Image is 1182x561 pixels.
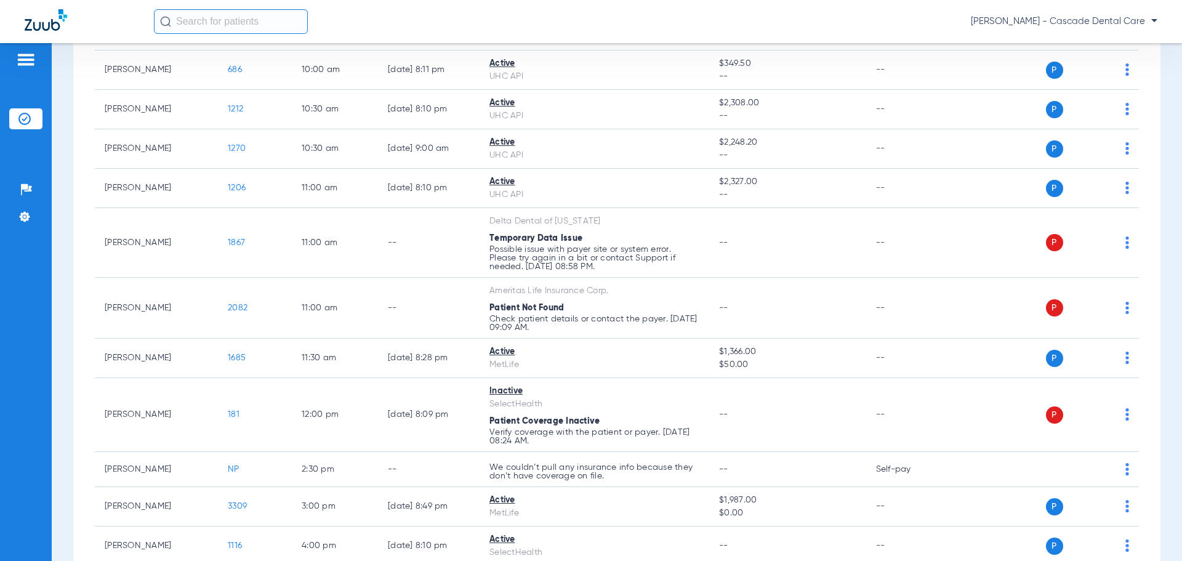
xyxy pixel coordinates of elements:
td: [DATE] 8:10 PM [378,90,480,129]
td: -- [866,339,949,378]
span: P [1046,140,1063,158]
span: $2,327.00 [719,176,856,188]
div: Active [489,136,699,149]
span: $0.00 [719,507,856,520]
td: [DATE] 8:09 PM [378,378,480,452]
span: -- [719,304,728,312]
span: -- [719,110,856,123]
div: Chat Widget [1120,502,1182,561]
p: We couldn’t pull any insurance info because they don’t have coverage on file. [489,463,699,480]
span: 1867 [228,238,245,247]
td: [PERSON_NAME] [95,169,218,208]
div: Delta Dental of [US_STATE] [489,215,699,228]
span: $1,366.00 [719,345,856,358]
td: -- [378,278,480,339]
img: Search Icon [160,16,171,27]
span: $2,248.20 [719,136,856,149]
img: Zuub Logo [25,9,67,31]
img: group-dot-blue.svg [1125,302,1129,314]
span: 2082 [228,304,247,312]
img: group-dot-blue.svg [1125,463,1129,475]
div: Active [489,176,699,188]
div: Active [489,345,699,358]
span: 181 [228,410,239,419]
span: -- [719,238,728,247]
img: group-dot-blue.svg [1125,103,1129,115]
img: group-dot-blue.svg [1125,63,1129,76]
img: x.svg [1098,352,1110,364]
span: P [1046,234,1063,251]
span: Temporary Data Issue [489,234,582,243]
td: [PERSON_NAME] [95,452,218,487]
img: x.svg [1098,463,1110,475]
div: UHC API [489,149,699,162]
span: NP [228,465,239,474]
img: x.svg [1098,539,1110,552]
span: 1685 [228,353,246,362]
td: 10:30 AM [292,90,378,129]
div: Active [489,97,699,110]
img: x.svg [1098,236,1110,249]
span: P [1046,498,1063,515]
img: group-dot-blue.svg [1125,182,1129,194]
span: $50.00 [719,358,856,371]
img: x.svg [1098,63,1110,76]
div: MetLife [489,358,699,371]
td: [PERSON_NAME] [95,90,218,129]
img: x.svg [1098,182,1110,194]
span: 686 [228,65,242,74]
div: SelectHealth [489,546,699,559]
span: -- [719,70,856,83]
td: [PERSON_NAME] [95,278,218,339]
img: x.svg [1098,103,1110,115]
td: [PERSON_NAME] [95,129,218,169]
div: UHC API [489,70,699,83]
span: 1206 [228,184,246,192]
p: Verify coverage with the patient or payer. [DATE] 08:24 AM. [489,428,699,445]
td: 11:30 AM [292,339,378,378]
td: [PERSON_NAME] [95,487,218,527]
span: P [1046,299,1063,317]
img: x.svg [1098,142,1110,155]
td: Self-pay [866,452,949,487]
td: 11:00 AM [292,278,378,339]
td: -- [866,90,949,129]
td: -- [378,452,480,487]
span: P [1046,538,1063,555]
td: [PERSON_NAME] [95,208,218,278]
span: P [1046,62,1063,79]
td: -- [866,169,949,208]
td: 10:30 AM [292,129,378,169]
div: Inactive [489,385,699,398]
input: Search for patients [154,9,308,34]
div: UHC API [489,110,699,123]
img: x.svg [1098,302,1110,314]
span: P [1046,350,1063,367]
td: -- [378,208,480,278]
span: 1116 [228,541,242,550]
span: 3309 [228,502,247,511]
span: $349.50 [719,57,856,70]
td: 2:30 PM [292,452,378,487]
span: 1212 [228,105,243,113]
td: -- [866,129,949,169]
span: -- [719,410,728,419]
div: SelectHealth [489,398,699,411]
td: -- [866,278,949,339]
p: Possible issue with payer site or system error. Please try again in a bit or contact Support if n... [489,245,699,271]
div: Ameritas Life Insurance Corp. [489,285,699,297]
span: $2,308.00 [719,97,856,110]
span: P [1046,406,1063,424]
div: UHC API [489,188,699,201]
span: $1,987.00 [719,494,856,507]
img: group-dot-blue.svg [1125,408,1129,421]
img: group-dot-blue.svg [1125,142,1129,155]
td: -- [866,487,949,527]
div: Active [489,57,699,70]
span: -- [719,465,728,474]
td: 10:00 AM [292,50,378,90]
td: [PERSON_NAME] [95,378,218,452]
td: [PERSON_NAME] [95,50,218,90]
td: 12:00 PM [292,378,378,452]
img: x.svg [1098,500,1110,512]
